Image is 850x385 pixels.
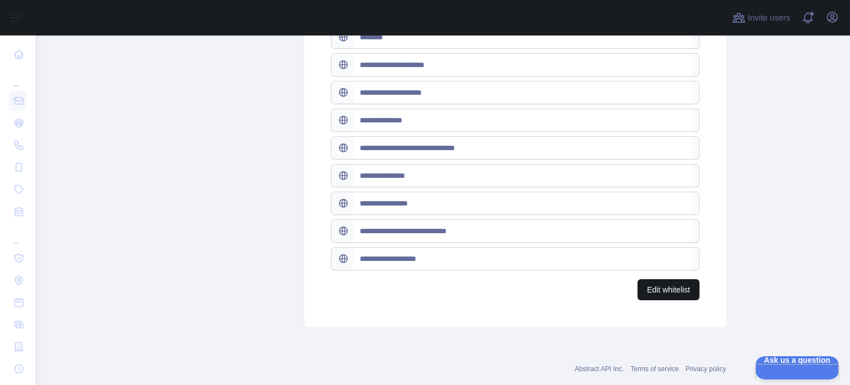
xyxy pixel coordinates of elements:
div: ... [9,224,27,246]
a: Abstract API Inc. [575,365,624,373]
a: Privacy policy [686,365,726,373]
iframe: Help Scout Beacon - Open [755,356,839,379]
button: Edit whitelist [637,279,699,300]
button: Invite users [730,9,792,27]
span: Invite users [748,12,790,24]
div: ... [9,66,27,89]
a: Terms of service [630,365,678,373]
